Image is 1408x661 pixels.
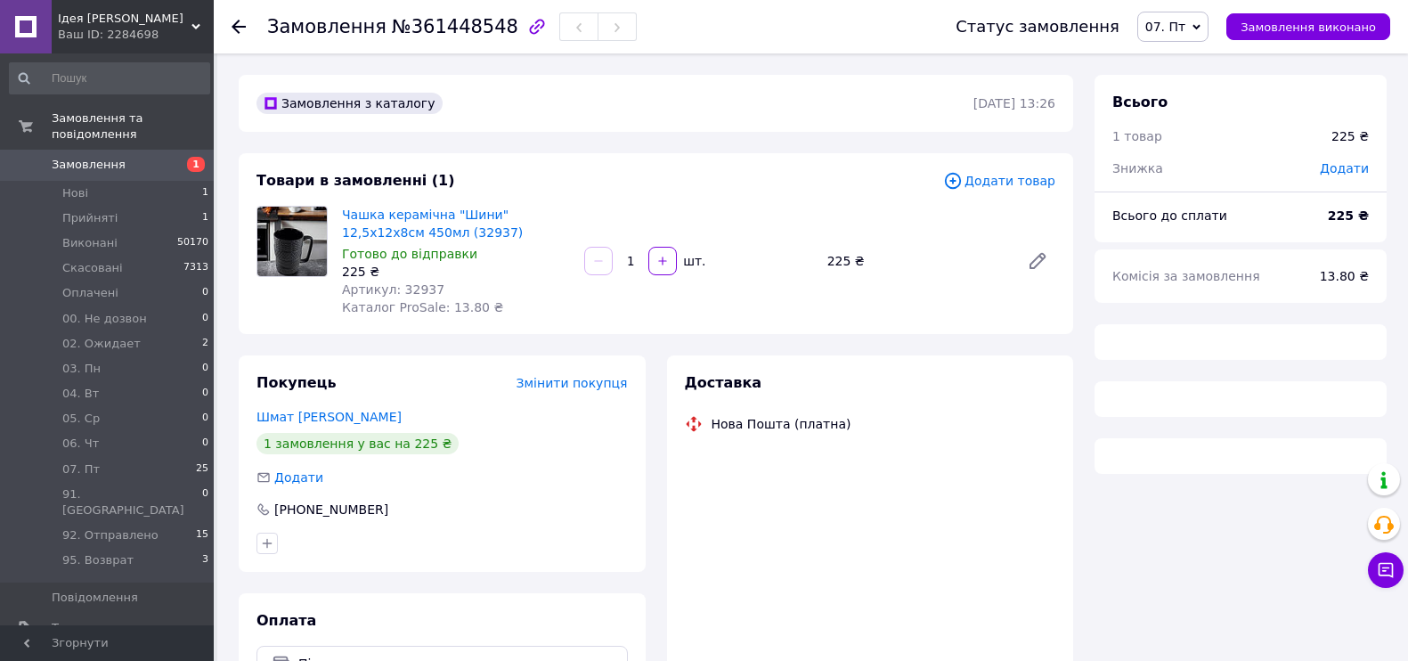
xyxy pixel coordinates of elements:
span: Оплачені [62,285,118,301]
div: Статус замовлення [956,18,1119,36]
span: 50170 [177,235,208,251]
span: 04. Вт [62,386,99,402]
a: Шмат [PERSON_NAME] [256,410,402,424]
span: 00. Не дозвон [62,311,147,327]
span: Покупець [256,374,337,391]
span: 07. Пт [62,461,100,477]
span: Всього [1112,94,1168,110]
span: Замовлення виконано [1241,20,1376,34]
a: Чашка керамічна "Шини" 12,5х12х8см 450мл (32937) [342,208,523,240]
span: Каталог ProSale: 13.80 ₴ [342,300,503,314]
b: 225 ₴ [1328,208,1369,223]
span: 25 [196,461,208,477]
span: 0 [202,486,208,518]
span: №361448548 [392,16,518,37]
span: Нові [62,185,88,201]
div: шт. [679,252,707,270]
span: 1 [202,210,208,226]
span: 0 [202,411,208,427]
span: Знижка [1112,161,1163,175]
span: Всього до сплати [1112,208,1227,223]
span: Виконані [62,235,118,251]
span: Доставка [685,374,762,391]
img: Чашка керамічна "Шини" 12,5х12х8см 450мл (32937) [257,207,327,276]
div: 225 ₴ [820,249,1013,273]
span: Товари в замовленні (1) [256,172,455,189]
span: 92. Отправлено [62,527,159,543]
span: Додати [1320,161,1369,175]
span: Артикул: 32937 [342,282,444,297]
div: Ваш ID: 2284698 [58,27,214,43]
span: Оплата [256,612,316,629]
span: Замовлення та повідомлення [52,110,214,143]
span: 0 [202,311,208,327]
span: 95. Возврат [62,552,134,568]
button: Замовлення виконано [1226,13,1390,40]
span: 7313 [183,260,208,276]
span: Ідея Фікс [58,11,191,27]
time: [DATE] 13:26 [973,96,1055,110]
span: 0 [202,386,208,402]
span: Комісія за замовлення [1112,269,1260,283]
span: Замовлення [267,16,387,37]
span: 06. Чт [62,436,99,452]
span: 13.80 ₴ [1320,269,1369,283]
span: 0 [202,285,208,301]
span: 02. Ожидает [62,336,141,352]
span: 15 [196,527,208,543]
button: Чат з покупцем [1368,552,1404,588]
span: Змінити покупця [517,376,628,390]
span: Додати [274,470,323,485]
span: 2 [202,336,208,352]
input: Пошук [9,62,210,94]
span: 0 [202,436,208,452]
div: 225 ₴ [1331,127,1369,145]
a: Редагувати [1020,243,1055,279]
span: 03. Пн [62,361,101,377]
div: Повернутися назад [232,18,246,36]
span: 1 [187,157,205,172]
div: 225 ₴ [342,263,570,281]
span: Додати товар [943,171,1055,191]
span: 91. [GEOGRAPHIC_DATA] [62,486,202,518]
span: Готово до відправки [342,247,477,261]
div: 1 замовлення у вас на 225 ₴ [256,433,459,454]
span: 0 [202,361,208,377]
div: Замовлення з каталогу [256,93,443,114]
span: 3 [202,552,208,568]
div: Нова Пошта (платна) [707,415,856,433]
span: Скасовані [62,260,123,276]
span: 07. Пт [1145,20,1185,34]
span: 1 товар [1112,129,1162,143]
span: Повідомлення [52,590,138,606]
span: Замовлення [52,157,126,173]
span: 05. Ср [62,411,100,427]
div: [PHONE_NUMBER] [273,501,390,518]
span: Прийняті [62,210,118,226]
span: Товари та послуги [52,620,165,636]
span: 1 [202,185,208,201]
